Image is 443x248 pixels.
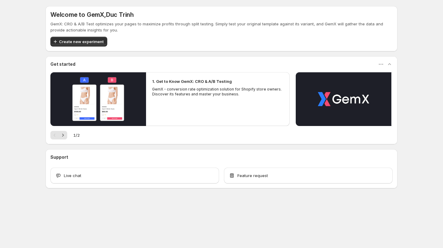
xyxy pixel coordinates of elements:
[50,72,146,126] button: Play video
[50,61,75,67] h3: Get started
[104,11,134,18] span: , Duc Trinh
[59,39,104,45] span: Create new experiment
[50,37,107,46] button: Create new experiment
[59,131,67,139] button: Next
[64,172,81,179] span: Live chat
[237,172,268,179] span: Feature request
[152,87,284,97] p: GemX - conversion rate optimization solution for Shopify store owners. Discover its features and ...
[50,154,68,160] h3: Support
[152,78,232,84] h2: 1. Get to Know GemX: CRO & A/B Testing
[296,72,391,126] button: Play video
[50,21,393,33] p: GemX: CRO & A/B Test optimizes your pages to maximize profits through split testing. Simply test ...
[50,11,134,18] h5: Welcome to GemX
[73,132,80,138] span: 1 / 2
[50,131,67,139] nav: Pagination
